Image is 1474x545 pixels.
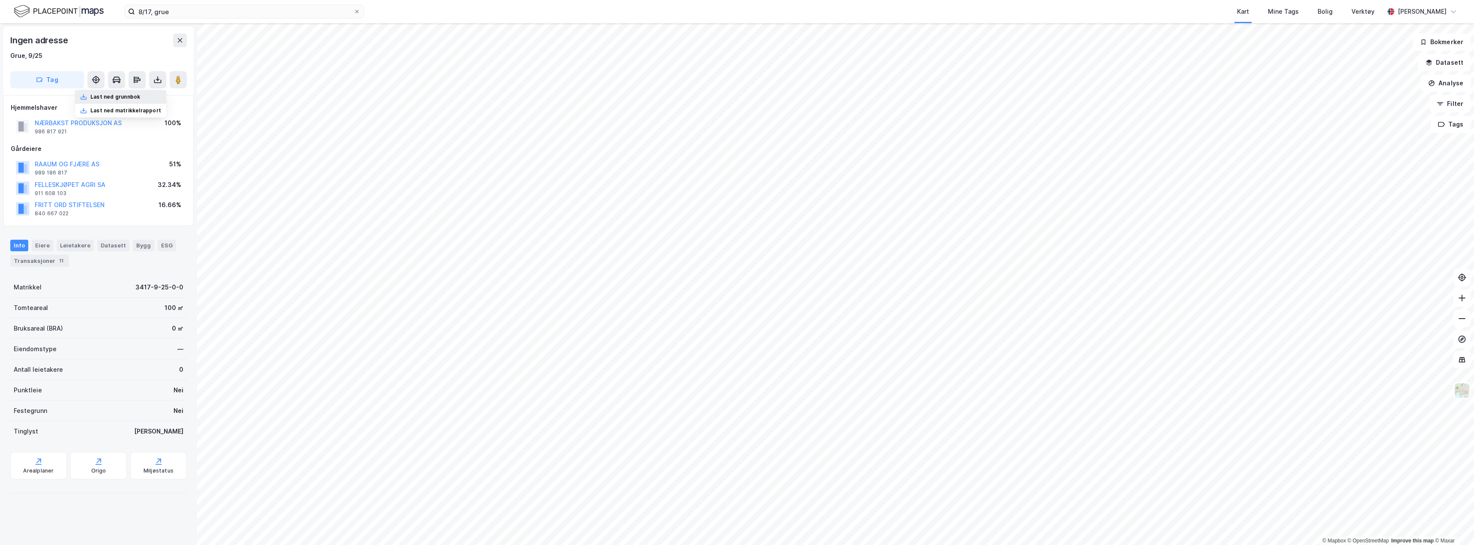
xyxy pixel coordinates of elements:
div: Last ned matrikkelrapport [90,107,161,114]
a: Improve this map [1391,538,1434,544]
div: 51% [169,159,181,169]
img: Z [1454,382,1470,399]
div: Kontrollprogram for chat [1431,504,1474,545]
div: Matrikkel [14,282,42,292]
div: 32.34% [158,180,181,190]
div: 100% [165,118,181,128]
a: Mapbox [1322,538,1346,544]
div: Ingen adresse [10,33,69,47]
div: Verktøy [1351,6,1375,17]
button: Bokmerker [1413,33,1471,51]
div: — [177,344,183,354]
button: Tag [10,71,84,88]
div: 100 ㎡ [165,303,183,313]
div: 840 667 022 [35,210,69,217]
div: Eiendomstype [14,344,57,354]
div: Bruksareal (BRA) [14,323,63,334]
div: Miljøstatus [144,467,174,474]
div: Tinglyst [14,426,38,437]
div: 0 [179,364,183,375]
div: [PERSON_NAME] [1398,6,1447,17]
div: Eiere [32,240,53,251]
iframe: Chat Widget [1431,504,1474,545]
img: logo.f888ab2527a4732fd821a326f86c7f29.svg [14,4,104,19]
div: Info [10,240,28,251]
div: Bolig [1318,6,1333,17]
div: [PERSON_NAME] [134,426,183,437]
div: Antall leietakere [14,364,63,375]
div: Punktleie [14,385,42,395]
button: Tags [1431,116,1471,133]
div: Festegrunn [14,406,47,416]
div: Arealplaner [23,467,54,474]
input: Søk på adresse, matrikkel, gårdeiere, leietakere eller personer [135,5,354,18]
div: 911 608 103 [35,190,66,197]
div: 0 ㎡ [172,323,183,334]
button: Analyse [1421,75,1471,92]
button: Filter [1429,95,1471,112]
div: Mine Tags [1268,6,1299,17]
div: ESG [158,240,176,251]
div: Origo [91,467,106,474]
div: Last ned grunnbok [90,93,140,100]
div: 986 817 921 [35,128,67,135]
div: Tomteareal [14,303,48,313]
div: Transaksjoner [10,255,69,267]
div: Kart [1237,6,1249,17]
div: 3417-9-25-0-0 [135,282,183,292]
div: Nei [174,406,183,416]
div: 989 186 817 [35,169,67,176]
div: 16.66% [159,200,181,210]
button: Datasett [1418,54,1471,71]
div: Hjemmelshaver [11,102,186,113]
a: OpenStreetMap [1348,538,1389,544]
div: Gårdeiere [11,144,186,154]
div: Nei [174,385,183,395]
div: Bygg [133,240,154,251]
div: Grue, 9/25 [10,51,42,61]
div: 11 [57,256,66,265]
div: Leietakere [57,240,94,251]
div: Datasett [97,240,129,251]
